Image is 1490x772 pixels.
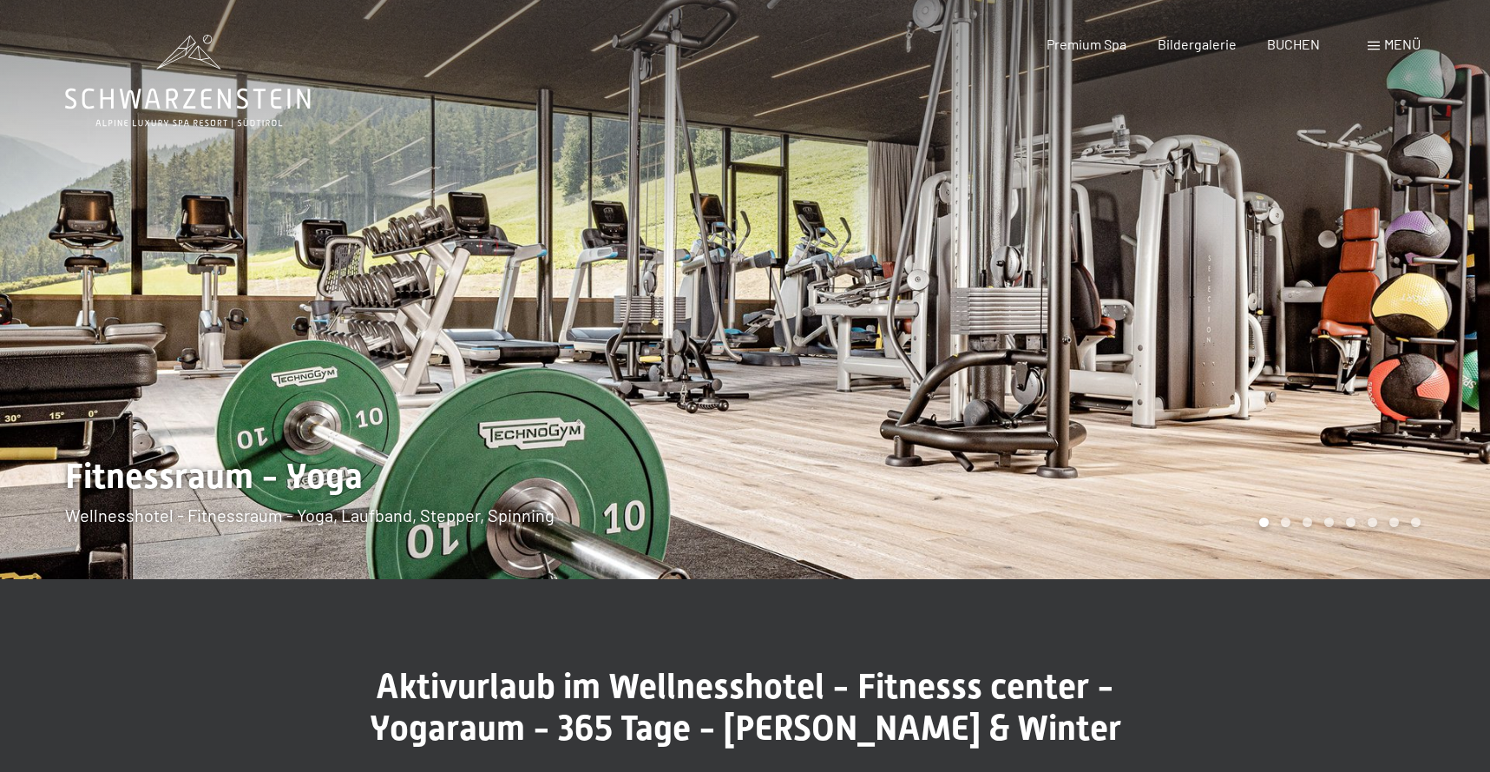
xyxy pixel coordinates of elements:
[1368,518,1377,527] div: Carousel Page 6
[1259,518,1269,527] div: Carousel Page 1 (Current Slide)
[1303,518,1312,527] div: Carousel Page 3
[1411,518,1421,527] div: Carousel Page 8
[1281,518,1290,527] div: Carousel Page 2
[1253,518,1421,527] div: Carousel Pagination
[1158,36,1237,52] a: Bildergalerie
[370,666,1121,749] span: Aktivurlaub im Wellnesshotel - Fitnesss center - Yogaraum - 365 Tage - [PERSON_NAME] & Winter
[1389,518,1399,527] div: Carousel Page 7
[1267,36,1320,52] a: BUCHEN
[1324,518,1334,527] div: Carousel Page 4
[1346,518,1355,527] div: Carousel Page 5
[1047,36,1126,52] a: Premium Spa
[1384,36,1421,52] span: Menü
